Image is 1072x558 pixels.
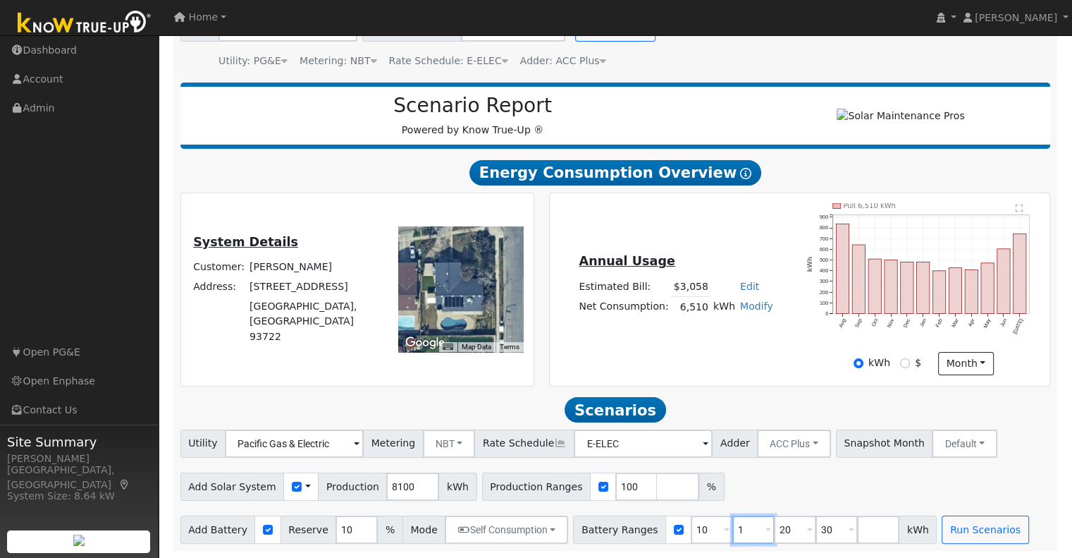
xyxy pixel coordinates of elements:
[917,262,930,314] rect: onclick=""
[852,245,865,314] rect: onclick=""
[854,317,863,329] text: Sep
[191,277,247,297] td: Address:
[574,430,713,458] input: Select a Rate Schedule
[949,268,961,314] rect: onclick=""
[118,479,131,490] a: Map
[189,11,218,23] span: Home
[935,317,944,328] text: Feb
[577,297,671,317] td: Net Consumption:
[837,317,847,329] text: Aug
[975,12,1057,23] span: [PERSON_NAME]
[445,516,568,544] button: Self Consumption
[740,168,751,179] i: Show Help
[438,473,476,501] span: kWh
[577,277,671,297] td: Estimated Bill:
[885,260,897,313] rect: onclick=""
[7,489,151,504] div: System Size: 8.64 kW
[854,358,863,368] input: kWh
[932,430,997,458] button: Default
[363,430,424,458] span: Metering
[950,317,960,329] text: Mar
[469,160,761,186] span: Energy Consumption Overview
[825,310,828,317] text: 0
[565,397,665,423] span: Scenarios
[820,214,828,220] text: 900
[710,297,737,317] td: kWh
[870,317,880,327] text: Oct
[1011,317,1024,335] text: [DATE]
[402,334,448,352] img: Google
[757,430,831,458] button: ACC Plus
[967,317,976,328] text: Apr
[225,430,364,458] input: Select a Utility
[938,352,994,376] button: month
[902,317,912,329] text: Dec
[402,516,445,544] span: Mode
[500,343,519,351] a: Terms
[1016,204,1023,212] text: 
[180,516,256,544] span: Add Battery
[73,535,85,546] img: retrieve
[7,451,151,466] div: [PERSON_NAME]
[820,300,828,306] text: 100
[918,317,928,328] text: Jan
[982,317,992,329] text: May
[740,301,773,312] a: Modify
[218,54,288,68] div: Utility: PG&E
[820,236,828,242] text: 700
[300,54,377,68] div: Metering: NBT
[1014,233,1026,313] rect: onclick=""
[997,249,1010,314] rect: onclick=""
[886,317,896,329] text: Nov
[180,473,285,501] span: Add Solar System
[698,473,724,501] span: %
[965,270,978,314] rect: onclick=""
[981,263,994,314] rect: onclick=""
[915,356,921,370] label: $
[740,281,759,292] a: Edit
[318,473,387,501] span: Production
[999,317,1008,328] text: Jun
[579,254,674,268] u: Annual Usage
[844,202,896,210] text: Pull 6,510 kWh
[836,430,933,458] span: Snapshot Month
[482,473,591,501] span: Production Ranges
[247,277,379,297] td: [STREET_ADDRESS]
[868,259,881,313] rect: onclick=""
[820,278,828,284] text: 300
[520,54,606,68] div: Adder: ACC Plus
[836,224,849,313] rect: onclick=""
[820,289,828,295] text: 200
[671,297,710,317] td: 6,510
[900,358,910,368] input: $
[423,430,476,458] button: NBT
[7,432,151,451] span: Site Summary
[899,516,937,544] span: kWh
[573,516,666,544] span: Battery Ranges
[281,516,337,544] span: Reserve
[820,267,828,274] text: 400
[187,94,758,138] div: Powered by Know True-Up ®
[837,109,964,123] img: Solar Maintenance Pros
[933,271,946,314] rect: onclick=""
[474,430,574,458] span: Rate Schedule
[820,246,828,253] text: 600
[11,8,159,40] img: Know True-Up
[402,334,448,352] a: Open this area in Google Maps (opens a new window)
[901,262,913,313] rect: onclick=""
[443,342,452,352] button: Keyboard shortcuts
[247,297,379,346] td: [GEOGRAPHIC_DATA], [GEOGRAPHIC_DATA] 93722
[377,516,402,544] span: %
[180,430,226,458] span: Utility
[7,463,151,492] div: [GEOGRAPHIC_DATA], [GEOGRAPHIC_DATA]
[712,430,758,458] span: Adder
[191,257,247,277] td: Customer:
[820,224,828,231] text: 800
[942,516,1028,544] button: Run Scenarios
[193,235,298,249] u: System Details
[820,257,828,263] text: 500
[195,94,751,118] h2: Scenario Report
[807,257,814,272] text: kWh
[462,342,491,352] button: Map Data
[247,257,379,277] td: [PERSON_NAME]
